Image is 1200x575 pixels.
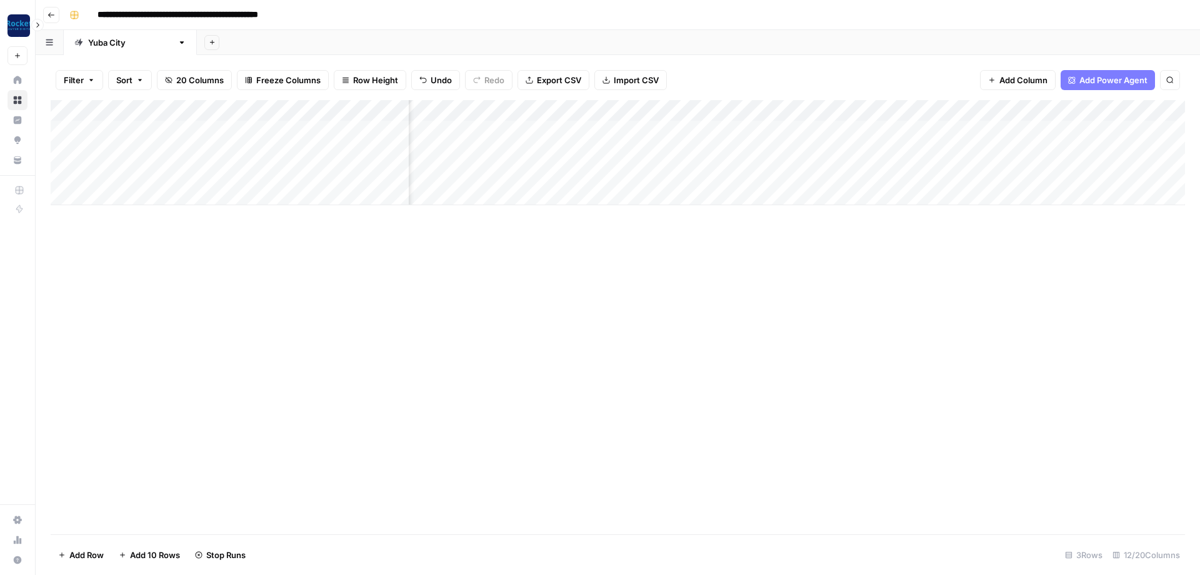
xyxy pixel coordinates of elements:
span: Filter [64,74,84,86]
button: Row Height [334,70,406,90]
button: Filter [56,70,103,90]
span: Add Power Agent [1079,74,1147,86]
button: Sort [108,70,152,90]
span: Export CSV [537,74,581,86]
span: Row Height [353,74,398,86]
button: 20 Columns [157,70,232,90]
span: Undo [431,74,452,86]
button: Export CSV [517,70,589,90]
a: Usage [7,530,27,550]
button: Import CSV [594,70,667,90]
button: Freeze Columns [237,70,329,90]
button: Help + Support [7,550,27,570]
button: Workspace: Rocket Pilots [7,10,27,41]
span: Add Row [69,549,104,561]
button: Undo [411,70,460,90]
a: Your Data [7,150,27,170]
span: Sort [116,74,132,86]
button: Add 10 Rows [111,545,187,565]
img: Rocket Pilots Logo [7,14,30,37]
span: Add Column [999,74,1047,86]
button: Redo [465,70,512,90]
a: Home [7,70,27,90]
span: Stop Runs [206,549,246,561]
span: Redo [484,74,504,86]
a: Settings [7,510,27,530]
span: Import CSV [614,74,659,86]
a: Browse [7,90,27,110]
button: Stop Runs [187,545,253,565]
button: Add Column [980,70,1056,90]
a: Opportunities [7,130,27,150]
div: [GEOGRAPHIC_DATA] [88,36,172,49]
span: 20 Columns [176,74,224,86]
span: Freeze Columns [256,74,321,86]
button: Add Row [51,545,111,565]
a: Insights [7,110,27,130]
span: Add 10 Rows [130,549,180,561]
button: Add Power Agent [1061,70,1155,90]
div: 3 Rows [1060,545,1107,565]
div: 12/20 Columns [1107,545,1185,565]
a: [GEOGRAPHIC_DATA] [64,30,197,55]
